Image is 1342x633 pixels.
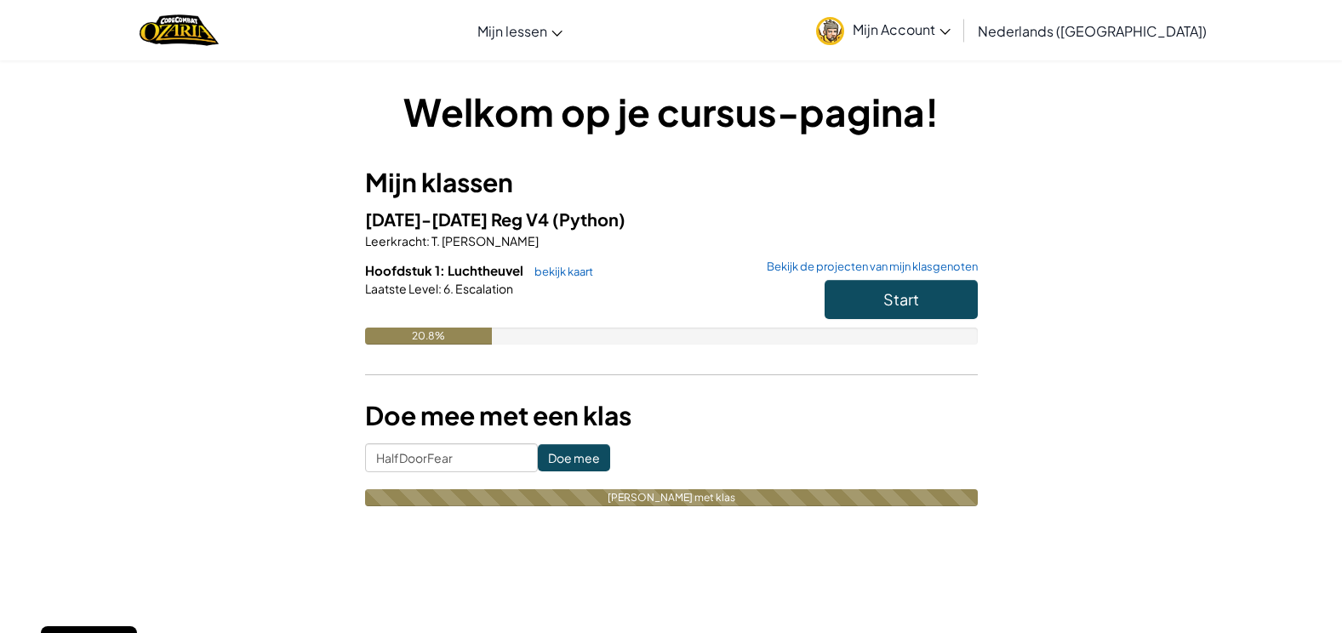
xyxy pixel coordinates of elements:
[365,396,978,435] h3: Doe mee met een klas
[853,20,951,38] span: Mijn Account
[477,22,547,40] span: Mijn lessen
[365,328,493,345] div: 20.8%
[538,444,610,471] input: Doe mee
[758,261,978,272] a: Bekijk de projecten van mijn klasgenoten
[365,208,552,230] span: [DATE]-[DATE] Reg V4
[969,8,1215,54] a: Nederlands ([GEOGRAPHIC_DATA])
[552,208,625,230] span: (Python)
[978,22,1207,40] span: Nederlands ([GEOGRAPHIC_DATA])
[442,281,454,296] span: 6.
[140,13,219,48] img: Home
[365,489,978,506] div: [PERSON_NAME] met klas
[816,17,844,45] img: avatar
[365,443,538,472] input: <Enter Class Code>
[469,8,571,54] a: Mijn lessen
[808,3,959,57] a: Mijn Account
[365,163,978,202] h3: Mijn klassen
[365,262,526,278] span: Hoofdstuk 1: Luchtheuvel
[526,265,593,278] a: bekijk kaart
[438,281,442,296] span: :
[365,281,438,296] span: Laatste Level
[430,233,539,248] span: T. [PERSON_NAME]
[365,233,426,248] span: Leerkracht
[883,289,919,309] span: Start
[454,281,513,296] span: Escalation
[426,233,430,248] span: :
[825,280,978,319] button: Start
[140,13,219,48] a: Ozaria by CodeCombat logo
[365,85,978,138] h1: Welkom op je cursus-pagina!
